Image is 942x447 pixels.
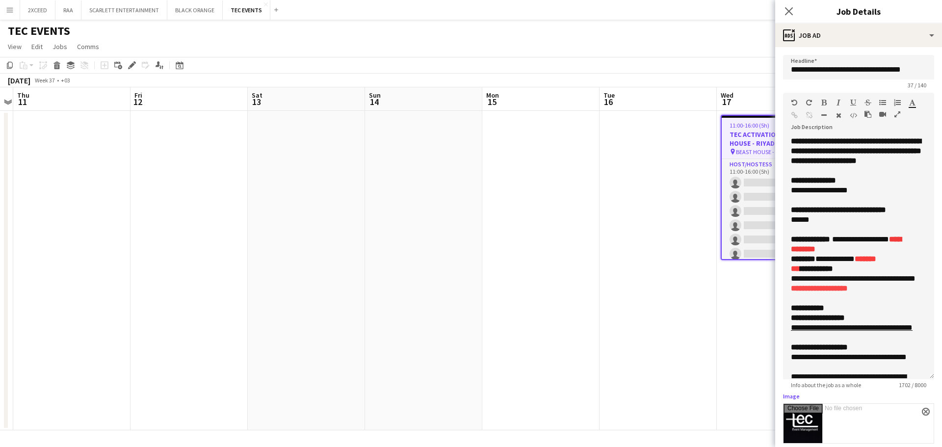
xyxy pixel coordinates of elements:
[879,99,886,106] button: Unordered List
[719,96,733,107] span: 17
[49,40,71,53] a: Jobs
[4,40,26,53] a: View
[835,111,842,119] button: Clear Formatting
[879,110,886,118] button: Insert video
[783,381,869,389] span: Info about the job as a whole
[73,40,103,53] a: Comms
[850,111,857,119] button: HTML Code
[486,91,499,100] span: Mon
[55,0,81,20] button: RAA
[77,42,99,51] span: Comms
[894,99,901,106] button: Ordered List
[730,122,769,129] span: 11:00-16:00 (5h)
[721,91,733,100] span: Wed
[367,96,381,107] span: 14
[133,96,142,107] span: 12
[864,99,871,106] button: Strikethrough
[791,99,798,106] button: Undo
[134,91,142,100] span: Fri
[32,77,57,84] span: Week 37
[835,99,842,106] button: Italic
[369,91,381,100] span: Sun
[722,159,830,263] app-card-role: Host/Hostess118A0/611:00-16:00 (5h)
[167,0,223,20] button: BLACK ORANGE
[891,381,934,389] span: 1702 / 8000
[850,99,857,106] button: Underline
[8,24,70,38] h1: TEC EVENTS
[8,42,22,51] span: View
[820,111,827,119] button: Horizontal Line
[736,148,793,156] span: BEAST HOUSE - RIYADH
[8,76,30,85] div: [DATE]
[900,81,934,89] span: 37 / 140
[909,99,916,106] button: Text Color
[17,91,29,100] span: Thu
[485,96,499,107] span: 15
[722,130,830,148] h3: TEC ACTIVATION @ BEAST HOUSE - RIYADH
[27,40,47,53] a: Edit
[602,96,615,107] span: 16
[81,0,167,20] button: SCARLETT ENTERTAINMENT
[864,110,871,118] button: Paste as plain text
[31,42,43,51] span: Edit
[775,24,942,47] div: Job Ad
[894,110,901,118] button: Fullscreen
[61,77,70,84] div: +03
[721,115,831,260] app-job-card: 11:00-16:00 (5h)0/6TEC ACTIVATION @ BEAST HOUSE - RIYADH BEAST HOUSE - RIYADH1 RoleHost/Hostess11...
[806,99,812,106] button: Redo
[820,99,827,106] button: Bold
[223,0,270,20] button: TEC EVENTS
[20,0,55,20] button: 2XCEED
[775,5,942,18] h3: Job Details
[252,91,262,100] span: Sat
[16,96,29,107] span: 11
[250,96,262,107] span: 13
[603,91,615,100] span: Tue
[52,42,67,51] span: Jobs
